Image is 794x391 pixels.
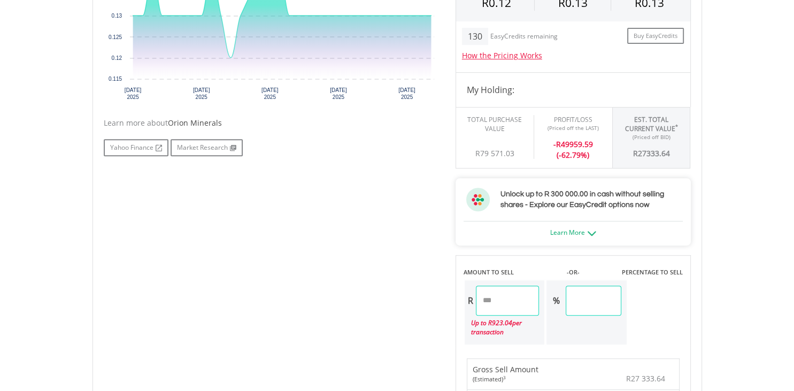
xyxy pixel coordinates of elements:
[550,228,596,237] a: Learn More
[626,373,665,384] span: R27 333.64
[546,286,566,316] div: %
[462,28,488,45] div: 130
[465,316,539,339] div: Up to R per transaction
[621,268,682,277] label: PERCENTAGE TO SELL
[464,115,526,133] div: Total Purchase Value
[464,268,514,277] label: AMOUNT TO SELL
[503,374,506,380] sup: 3
[473,375,538,384] div: (Estimated)
[542,124,604,132] div: (Priced off the LAST)
[492,318,512,327] span: 923.04
[462,50,542,60] a: How the Pricing Works
[557,139,593,160] span: 49959.59 (-62.79%)
[500,189,680,210] h3: Unlock up to R 300 000.00 in cash without selling shares - Explore our EasyCredit options now
[261,87,279,100] text: [DATE] 2025
[399,87,416,100] text: [DATE] 2025
[627,28,684,44] a: Buy EasyCredits
[465,286,476,316] div: R
[588,231,596,236] img: ec-arrow-down.png
[109,76,122,82] text: 0.115
[553,139,556,149] span: -
[112,55,122,61] text: 0.12
[638,148,670,158] span: 27333.64
[168,118,222,128] span: Orion Minerals
[542,115,604,124] div: Profit/Loss
[467,83,680,96] h4: My Holding:
[621,141,682,159] div: R
[104,118,440,128] div: Learn more about
[621,133,682,141] div: (Priced off BID)
[112,13,122,19] text: 0.13
[193,87,210,100] text: [DATE] 2025
[330,87,347,100] text: [DATE] 2025
[104,139,168,156] a: Yahoo Finance
[475,148,514,158] span: R79 571.03
[466,188,490,211] img: ec-flower.svg
[542,132,604,160] div: R
[171,139,243,156] a: Market Research
[125,87,142,100] text: [DATE] 2025
[109,34,122,40] text: 0.125
[490,33,558,42] div: EasyCredits remaining
[473,364,538,384] div: Gross Sell Amount
[621,115,682,133] div: Est. Total Current Value
[566,268,579,277] label: -OR-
